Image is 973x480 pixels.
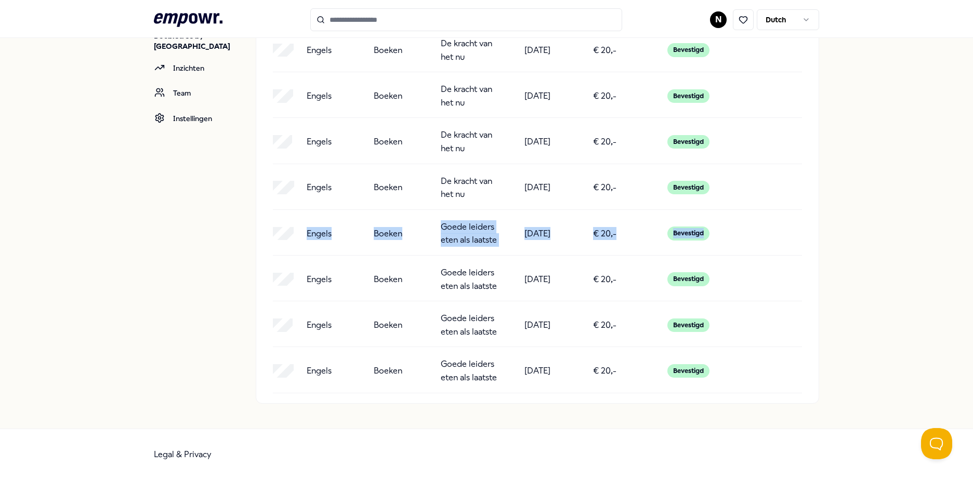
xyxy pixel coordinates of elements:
[593,181,616,194] p: € 20,-
[524,318,550,332] p: [DATE]
[146,81,247,105] a: Team
[667,89,709,103] div: Bevestigd
[307,89,332,103] p: Engels
[593,227,616,241] p: € 20,-
[307,181,332,194] p: Engels
[667,226,709,240] div: Bevestigd
[667,135,709,149] div: Bevestigd
[307,227,332,241] p: Engels
[441,128,499,155] p: De kracht van het nu
[441,175,499,201] p: De kracht van het nu
[524,227,550,241] p: [DATE]
[374,364,402,378] p: Boeken
[524,89,550,103] p: [DATE]
[374,181,402,194] p: Boeken
[524,181,550,194] p: [DATE]
[374,89,402,103] p: Boeken
[710,11,727,28] button: N
[310,8,622,31] input: Search for products, categories or subcategories
[667,181,709,194] div: Bevestigd
[593,364,616,378] p: € 20,-
[593,318,616,332] p: € 20,-
[374,318,402,332] p: Boeken
[441,357,499,384] p: Goede leiders eten als laatste
[307,135,332,149] p: Engels
[307,273,332,286] p: Engels
[667,43,709,57] div: Bevestigd
[667,272,709,286] div: Bevestigd
[146,56,247,81] a: Inzichten
[146,106,247,131] a: Instellingen
[921,428,952,459] iframe: Help Scout Beacon - Open
[524,44,550,57] p: [DATE]
[667,318,709,332] div: Bevestigd
[524,273,550,286] p: [DATE]
[307,318,332,332] p: Engels
[374,44,402,57] p: Boeken
[154,31,247,51] p: Doubletree by [GEOGRAPHIC_DATA]
[441,312,499,338] p: Goede leiders eten als laatste
[441,220,499,247] p: Goede leiders eten als laatste
[524,135,550,149] p: [DATE]
[441,83,499,109] p: De kracht van het nu
[593,273,616,286] p: € 20,-
[593,89,616,103] p: € 20,-
[441,37,499,63] p: De kracht van het nu
[593,44,616,57] p: € 20,-
[524,364,550,378] p: [DATE]
[307,364,332,378] p: Engels
[374,273,402,286] p: Boeken
[154,449,212,459] a: Legal & Privacy
[374,227,402,241] p: Boeken
[307,44,332,57] p: Engels
[441,266,499,292] p: Goede leiders eten als laatste
[593,135,616,149] p: € 20,-
[667,364,709,378] div: Bevestigd
[374,135,402,149] p: Boeken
